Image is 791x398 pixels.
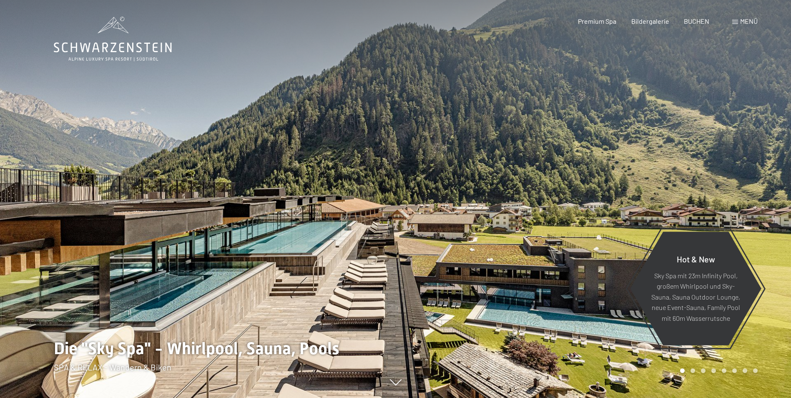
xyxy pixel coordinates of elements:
div: Carousel Page 3 [701,368,706,373]
p: Sky Spa mit 23m Infinity Pool, großem Whirlpool und Sky-Sauna, Sauna Outdoor Lounge, neue Event-S... [650,270,741,323]
div: Carousel Pagination [677,368,758,373]
a: Premium Spa [578,17,616,25]
a: Bildergalerie [631,17,669,25]
div: Carousel Page 8 [753,368,758,373]
div: Carousel Page 2 [691,368,695,373]
div: Carousel Page 1 (Current Slide) [680,368,685,373]
div: Carousel Page 5 [722,368,726,373]
div: Carousel Page 6 [732,368,737,373]
div: Carousel Page 7 [743,368,747,373]
div: Carousel Page 4 [711,368,716,373]
span: Hot & New [677,254,715,264]
a: BUCHEN [684,17,709,25]
a: Hot & New Sky Spa mit 23m Infinity Pool, großem Whirlpool und Sky-Sauna, Sauna Outdoor Lounge, ne... [630,231,762,346]
span: Menü [740,17,758,25]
